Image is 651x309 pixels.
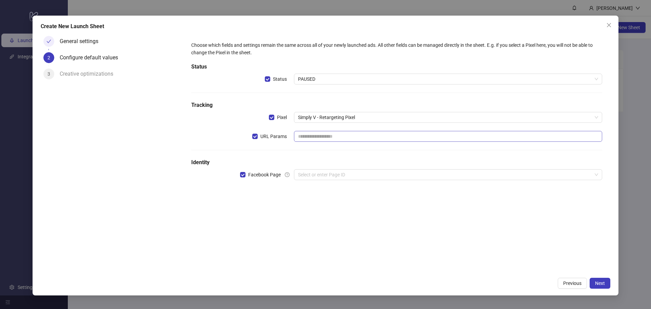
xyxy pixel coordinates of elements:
span: close [606,22,612,28]
div: Configure default values [60,52,123,63]
div: Create New Launch Sheet [41,22,610,31]
div: General settings [60,36,104,47]
span: 3 [47,71,50,77]
span: URL Params [258,133,290,140]
button: Next [590,278,610,289]
h5: Status [191,63,602,71]
span: question-circle [285,172,290,177]
span: Status [270,75,290,83]
span: Next [595,281,605,286]
h5: Identity [191,158,602,167]
span: Facebook Page [245,171,283,178]
span: Previous [563,281,581,286]
span: PAUSED [298,74,598,84]
span: 2 [47,55,50,60]
button: Close [604,20,614,31]
span: Pixel [274,114,290,121]
span: Simply V - Retargeting Pixel [298,112,598,122]
div: Choose which fields and settings remain the same across all of your newly launched ads. All other... [191,41,602,56]
h5: Tracking [191,101,602,109]
span: check [46,39,51,44]
button: Previous [558,278,587,289]
div: Creative optimizations [60,69,119,79]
